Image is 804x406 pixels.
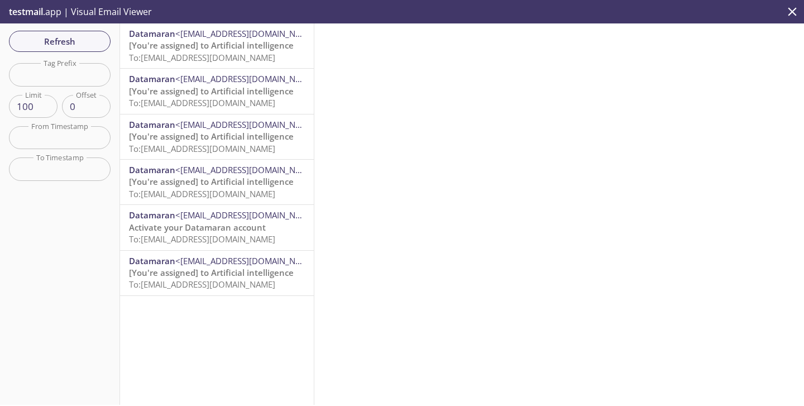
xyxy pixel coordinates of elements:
nav: emails [120,23,314,296]
span: Activate your Datamaran account [129,222,266,233]
span: Datamaran [129,73,175,84]
span: <[EMAIL_ADDRESS][DOMAIN_NAME]> [175,73,320,84]
span: To: [EMAIL_ADDRESS][DOMAIN_NAME] [129,233,275,245]
span: Datamaran [129,119,175,130]
div: Datamaran<[EMAIL_ADDRESS][DOMAIN_NAME]>Activate your Datamaran accountTo:[EMAIL_ADDRESS][DOMAIN_N... [120,205,314,250]
span: [You're assigned] to Artificial intelligence [129,176,294,187]
span: <[EMAIL_ADDRESS][DOMAIN_NAME]> [175,255,320,266]
div: Datamaran<[EMAIL_ADDRESS][DOMAIN_NAME]>[You're assigned] to Artificial intelligenceTo:[EMAIL_ADDR... [120,160,314,204]
span: [You're assigned] to Artificial intelligence [129,267,294,278]
span: Datamaran [129,164,175,175]
button: Refresh [9,31,111,52]
span: Refresh [18,34,102,49]
div: Datamaran<[EMAIL_ADDRESS][DOMAIN_NAME]>[You're assigned] to Artificial intelligenceTo:[EMAIL_ADDR... [120,251,314,295]
span: To: [EMAIL_ADDRESS][DOMAIN_NAME] [129,279,275,290]
span: To: [EMAIL_ADDRESS][DOMAIN_NAME] [129,143,275,154]
span: <[EMAIL_ADDRESS][DOMAIN_NAME]> [175,209,320,221]
span: [You're assigned] to Artificial intelligence [129,85,294,97]
span: Datamaran [129,209,175,221]
span: To: [EMAIL_ADDRESS][DOMAIN_NAME] [129,52,275,63]
span: <[EMAIL_ADDRESS][DOMAIN_NAME]> [175,119,320,130]
div: Datamaran<[EMAIL_ADDRESS][DOMAIN_NAME]>[You're assigned] to Artificial intelligenceTo:[EMAIL_ADDR... [120,23,314,68]
span: [You're assigned] to Artificial intelligence [129,131,294,142]
div: Datamaran<[EMAIL_ADDRESS][DOMAIN_NAME]>[You're assigned] to Artificial intelligenceTo:[EMAIL_ADDR... [120,114,314,159]
span: To: [EMAIL_ADDRESS][DOMAIN_NAME] [129,97,275,108]
span: [You're assigned] to Artificial intelligence [129,40,294,51]
span: To: [EMAIL_ADDRESS][DOMAIN_NAME] [129,188,275,199]
span: testmail [9,6,43,18]
span: <[EMAIL_ADDRESS][DOMAIN_NAME]> [175,28,320,39]
span: Datamaran [129,255,175,266]
div: Datamaran<[EMAIL_ADDRESS][DOMAIN_NAME]>[You're assigned] to Artificial intelligenceTo:[EMAIL_ADDR... [120,69,314,113]
span: <[EMAIL_ADDRESS][DOMAIN_NAME]> [175,164,320,175]
span: Datamaran [129,28,175,39]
